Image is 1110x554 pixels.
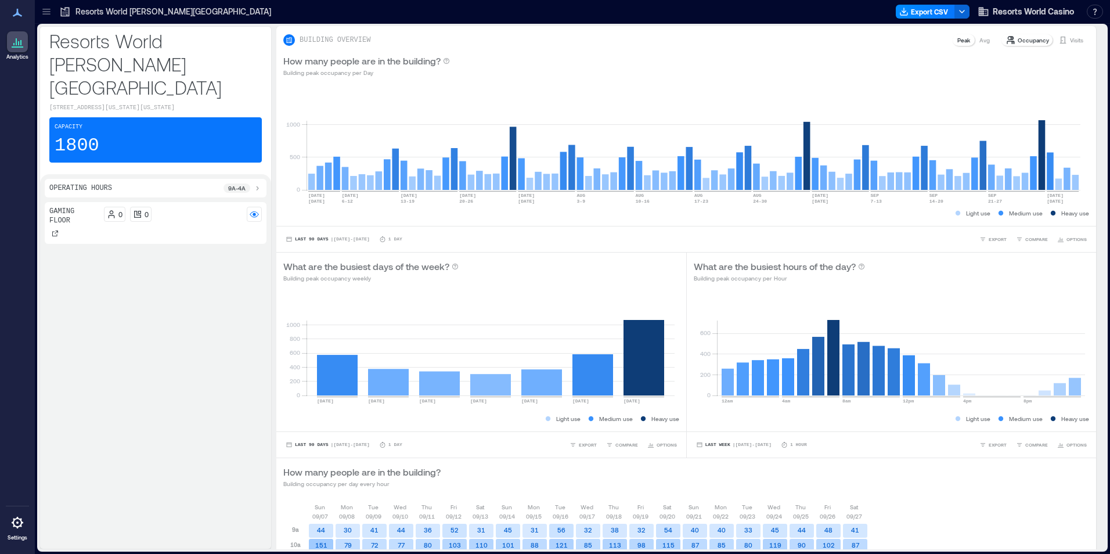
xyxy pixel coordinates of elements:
p: Fri [824,502,831,512]
p: 09/09 [366,512,381,521]
text: 79 [344,541,352,549]
text: 90 [798,541,806,549]
p: Sun [689,502,699,512]
p: 09/12 [446,512,462,521]
text: 87 [852,541,860,549]
text: 31 [477,526,485,534]
span: OPTIONS [1066,236,1087,243]
text: 40 [691,526,699,534]
text: 24-30 [753,199,767,204]
p: 09/07 [312,512,328,521]
text: 32 [637,526,646,534]
p: Sat [850,502,858,512]
button: COMPARE [1014,439,1050,451]
text: 20-26 [459,199,473,204]
text: [DATE] [812,193,828,198]
p: What are the busiest hours of the day? [694,260,856,274]
text: 52 [451,526,459,534]
p: Avg [979,35,990,45]
button: EXPORT [977,439,1009,451]
p: Resorts World [PERSON_NAME][GEOGRAPHIC_DATA] [49,29,262,99]
text: [DATE] [308,199,325,204]
p: Gaming Floor [49,207,99,225]
text: 85 [584,541,592,549]
p: Wed [394,502,406,512]
text: [DATE] [317,398,334,404]
text: 54 [664,526,672,534]
p: 09/10 [392,512,408,521]
text: AUG [694,193,703,198]
text: SEP [871,193,880,198]
p: Thu [421,502,432,512]
text: [DATE] [470,398,487,404]
tspan: 600 [700,329,710,336]
text: [DATE] [518,199,535,204]
text: [DATE] [419,398,436,404]
button: OPTIONS [1055,439,1089,451]
text: 44 [798,526,806,534]
text: AUG [636,193,644,198]
text: 101 [502,541,514,549]
p: Mon [341,502,353,512]
p: 09/25 [793,512,809,521]
text: 38 [611,526,619,534]
text: 48 [824,526,832,534]
text: 30 [344,526,352,534]
text: 41 [851,526,859,534]
text: 102 [823,541,835,549]
text: 3-9 [577,199,586,204]
tspan: 400 [700,350,710,357]
p: How many people are in the building? [283,465,441,479]
p: Analytics [6,53,28,60]
text: [DATE] [572,398,589,404]
tspan: 200 [290,377,300,384]
p: 0 [118,210,122,219]
p: Heavy use [1061,208,1089,218]
text: 44 [397,526,405,534]
text: AUG [577,193,586,198]
p: 9a - 4a [228,184,246,193]
text: [DATE] [521,398,538,404]
text: 12am [722,398,733,404]
p: Building peak occupancy per Hour [694,274,865,283]
p: 09/11 [419,512,435,521]
p: Building peak occupancy weekly [283,274,459,283]
p: Tue [742,502,752,512]
text: 45 [771,526,779,534]
button: Resorts World Casino [974,2,1077,21]
tspan: 0 [297,391,300,398]
p: Heavy use [1061,414,1089,423]
p: Settings [8,534,27,541]
tspan: 0 [707,391,710,398]
p: Medium use [599,414,633,423]
p: Resorts World [PERSON_NAME][GEOGRAPHIC_DATA] [75,6,271,17]
p: Medium use [1009,414,1043,423]
text: 88 [531,541,539,549]
text: 21-27 [988,199,1002,204]
p: 09/19 [633,512,648,521]
span: COMPARE [615,441,638,448]
p: What are the busiest days of the week? [283,260,449,274]
p: Sat [476,502,484,512]
text: 45 [504,526,512,534]
text: 85 [718,541,726,549]
text: 8pm [1023,398,1032,404]
p: 1 Hour [790,441,807,448]
tspan: 500 [290,153,300,160]
tspan: 1000 [286,321,300,328]
text: 103 [449,541,461,549]
text: 121 [556,541,568,549]
p: 09/08 [339,512,355,521]
text: [DATE] [1047,199,1064,204]
text: 77 [398,541,405,549]
button: Last Week |[DATE]-[DATE] [694,439,774,451]
text: SEP [929,193,938,198]
button: OPTIONS [645,439,679,451]
text: 4am [782,398,791,404]
text: 40 [718,526,726,534]
button: Last 90 Days |[DATE]-[DATE] [283,233,372,245]
text: [DATE] [518,193,535,198]
button: EXPORT [567,439,599,451]
text: SEP [988,193,997,198]
text: [DATE] [368,398,385,404]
